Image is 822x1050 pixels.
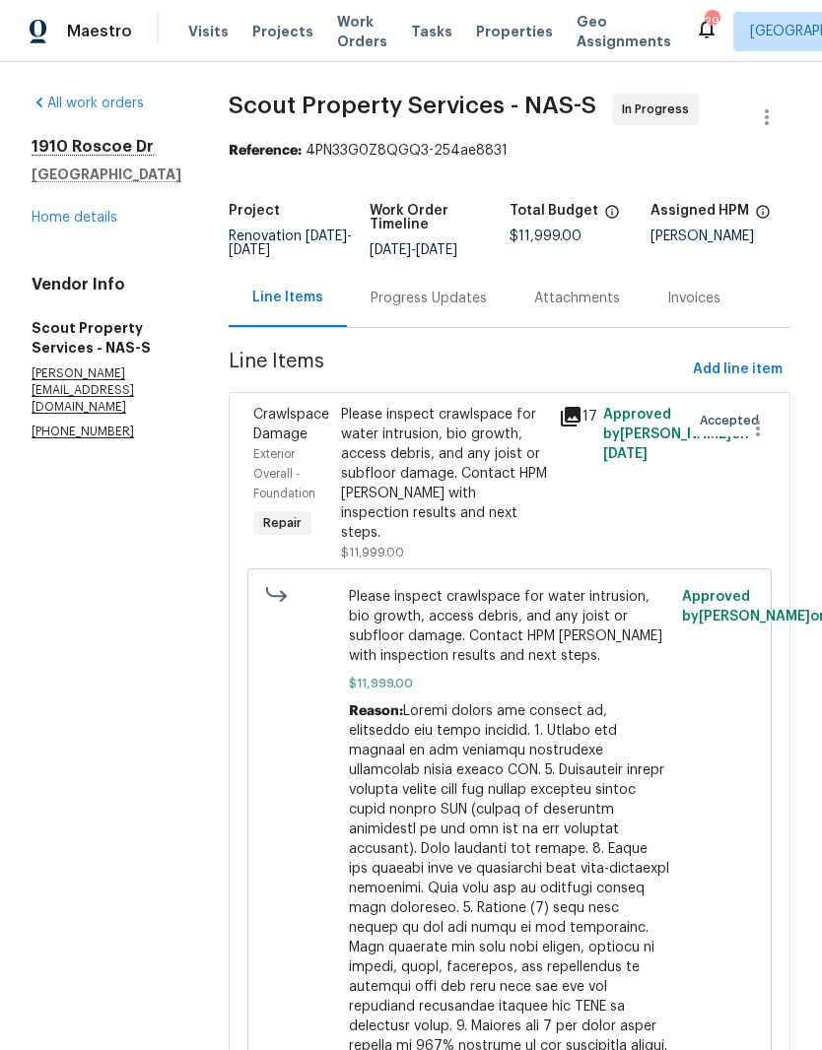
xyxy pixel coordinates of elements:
span: [DATE] [306,230,347,243]
span: Projects [252,22,313,41]
div: 17 [559,405,590,428]
h5: Assigned HPM [651,204,749,218]
span: Line Items [229,352,685,388]
h5: Total Budget [510,204,598,218]
div: [PERSON_NAME] [651,230,791,243]
span: - [370,243,457,257]
div: 4PN33G0Z8QGQ3-254ae8831 [229,141,790,161]
div: Please inspect crawlspace for water intrusion, bio growth, access debris, and any joist or subflo... [341,405,548,543]
div: Invoices [667,289,720,308]
h5: Scout Property Services - NAS-S [32,318,181,358]
h5: Work Order Timeline [370,204,511,231]
span: Accepted [700,411,767,430]
span: Maestro [67,22,132,41]
span: - [229,230,352,257]
span: Scout Property Services - NAS-S [229,94,596,117]
span: Exterior Overall - Foundation [253,448,315,499]
div: Line Items [252,288,323,307]
span: $11,999.00 [349,674,669,693]
h5: Project [229,204,280,218]
span: Add line item [693,358,783,382]
span: Properties [476,22,553,41]
a: Home details [32,211,117,225]
span: In Progress [622,99,697,119]
div: Attachments [534,289,620,308]
div: Progress Updates [371,289,487,308]
span: The hpm assigned to this work order. [755,204,771,230]
span: Tasks [411,25,452,38]
span: Visits [188,22,229,41]
span: $11,999.00 [510,230,582,243]
span: The total cost of line items that have been proposed by Opendoor. This sum includes line items th... [604,204,620,230]
span: Reason: [349,704,403,718]
div: 29 [705,12,719,32]
span: $11,999.00 [341,547,404,558]
span: Work Orders [337,12,387,51]
a: All work orders [32,97,144,110]
span: Crawlspace Damage [253,408,329,441]
span: [DATE] [370,243,411,257]
span: Approved by [PERSON_NAME] on [603,408,749,461]
span: [DATE] [416,243,457,257]
span: Repair [255,513,309,533]
span: Please inspect crawlspace for water intrusion, bio growth, access debris, and any joist or subflo... [349,587,669,666]
b: Reference: [229,144,302,158]
button: Add line item [685,352,790,388]
h4: Vendor Info [32,275,181,295]
span: [DATE] [603,447,648,461]
span: [DATE] [229,243,270,257]
span: Geo Assignments [577,12,671,51]
span: Renovation [229,230,352,257]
